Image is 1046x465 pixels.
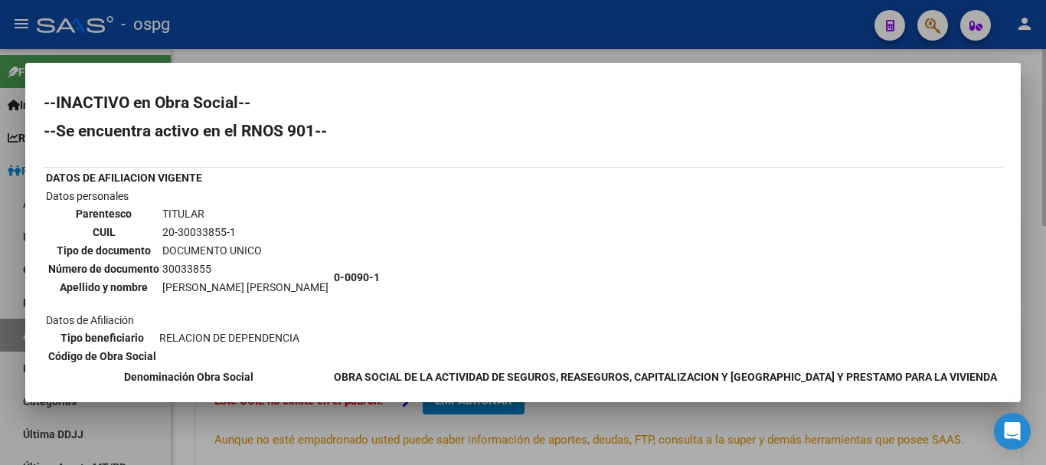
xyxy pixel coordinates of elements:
th: Número de documento [47,260,160,277]
div: Open Intercom Messenger [994,413,1031,450]
th: Denominación Obra Social [45,368,332,385]
th: Código de Obra Social [47,348,157,365]
th: Apellido y nombre [47,279,160,296]
td: TITULAR [162,205,329,222]
th: Tipo beneficiario [47,329,157,346]
td: 30033855 [162,260,329,277]
b: DATOS DE AFILIACION VIGENTE [46,172,202,184]
b: 0-0090-1 [334,271,380,283]
td: DOCUMENTO UNICO [162,242,329,259]
td: [PERSON_NAME] [PERSON_NAME] [162,279,329,296]
td: Datos personales Datos de Afiliación [45,188,332,367]
td: 20-30033855-1 [162,224,329,241]
h2: --INACTIVO en Obra Social-- [44,95,1002,110]
th: Parentesco [47,205,160,222]
th: Tipo de documento [47,242,160,259]
b: OBRA SOCIAL DE LA ACTIVIDAD DE SEGUROS, REASEGUROS, CAPITALIZACION Y [GEOGRAPHIC_DATA] Y PRESTAMO... [334,371,997,383]
th: CUIL [47,224,160,241]
td: RELACION DE DEPENDENCIA [159,329,300,346]
h2: --Se encuentra activo en el RNOS 901-- [44,123,1002,139]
